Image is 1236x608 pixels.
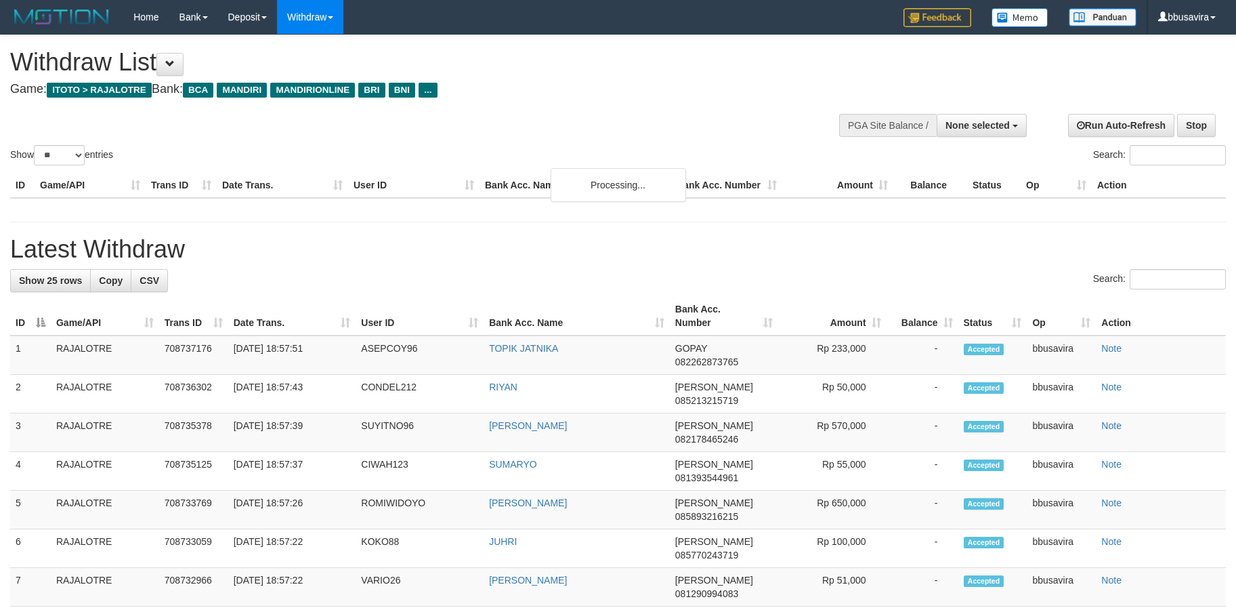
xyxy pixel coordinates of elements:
span: Accepted [964,537,1004,548]
th: Balance [893,173,967,198]
td: 5 [10,491,51,529]
a: Show 25 rows [10,269,91,292]
span: CSV [140,275,159,286]
a: CSV [131,269,168,292]
td: Rp 570,000 [778,413,887,452]
span: [PERSON_NAME] [675,575,753,586]
span: MANDIRI [217,83,267,98]
th: Trans ID: activate to sort column ascending [159,297,228,336]
td: ASEPCOY96 [356,336,484,375]
span: Copy 085893216215 to clipboard [675,511,738,522]
td: bbusavira [1027,452,1096,491]
td: RAJALOTRE [51,413,159,452]
th: Trans ID [146,173,217,198]
h4: Game: Bank: [10,83,811,96]
span: BNI [389,83,415,98]
td: bbusavira [1027,375,1096,413]
th: Action [1096,297,1226,336]
th: Status [967,173,1021,198]
td: Rp 233,000 [778,336,887,375]
input: Search: [1130,269,1226,289]
span: Accepted [964,460,1004,471]
td: [DATE] 18:57:51 [228,336,356,375]
th: ID: activate to sort column descending [10,297,51,336]
a: Note [1101,382,1122,392]
th: Bank Acc. Name [480,173,671,198]
td: 708732966 [159,568,228,607]
a: Note [1101,536,1122,547]
td: RAJALOTRE [51,375,159,413]
th: Op [1021,173,1092,198]
td: Rp 100,000 [778,529,887,568]
a: Note [1101,575,1122,586]
a: Stop [1177,114,1216,137]
th: Status: activate to sort column ascending [958,297,1027,336]
td: [DATE] 18:57:39 [228,413,356,452]
a: JUHRI [489,536,517,547]
select: Showentries [34,145,85,165]
td: - [887,529,958,568]
span: Copy 082262873765 to clipboard [675,357,738,367]
span: [PERSON_NAME] [675,420,753,431]
td: 708733769 [159,491,228,529]
span: [PERSON_NAME] [675,382,753,392]
a: Note [1101,343,1122,354]
span: MANDIRIONLINE [270,83,355,98]
span: Copy 081393544961 to clipboard [675,472,738,483]
span: [PERSON_NAME] [675,536,753,547]
td: - [887,491,958,529]
span: Accepted [964,344,1004,355]
label: Show entries [10,145,113,165]
td: - [887,413,958,452]
img: panduan.png [1069,8,1136,26]
span: None selected [945,120,1010,131]
td: 3 [10,413,51,452]
a: TOPIK JATNIKA [489,343,558,354]
td: RAJALOTRE [51,452,159,491]
span: Show 25 rows [19,275,82,286]
img: Button%20Memo.svg [992,8,1048,27]
td: [DATE] 18:57:26 [228,491,356,529]
span: Copy 085770243719 to clipboard [675,550,738,561]
img: MOTION_logo.png [10,7,113,27]
td: Rp 650,000 [778,491,887,529]
td: - [887,336,958,375]
span: Copy 081290994083 to clipboard [675,588,738,599]
a: Note [1101,420,1122,431]
td: bbusavira [1027,336,1096,375]
img: Feedback.jpg [903,8,971,27]
h1: Withdraw List [10,49,811,76]
th: Amount: activate to sort column ascending [778,297,887,336]
label: Search: [1093,145,1226,165]
th: ID [10,173,35,198]
td: 708737176 [159,336,228,375]
td: [DATE] 18:57:22 [228,568,356,607]
span: GOPAY [675,343,707,354]
h1: Latest Withdraw [10,236,1226,263]
span: Accepted [964,498,1004,510]
div: Processing... [551,168,686,202]
td: [DATE] 18:57:37 [228,452,356,491]
span: Accepted [964,421,1004,432]
td: 708733059 [159,529,228,568]
th: Date Trans. [217,173,348,198]
a: RIYAN [489,382,517,392]
td: - [887,452,958,491]
td: [DATE] 18:57:22 [228,529,356,568]
a: Note [1101,498,1122,508]
td: 7 [10,568,51,607]
a: SUMARYO [489,459,537,470]
td: RAJALOTRE [51,568,159,607]
td: RAJALOTRE [51,491,159,529]
td: RAJALOTRE [51,529,159,568]
th: User ID: activate to sort column ascending [356,297,484,336]
td: Rp 55,000 [778,452,887,491]
span: BRI [358,83,385,98]
th: Date Trans.: activate to sort column ascending [228,297,356,336]
span: ITOTO > RAJALOTRE [47,83,152,98]
td: bbusavira [1027,491,1096,529]
span: [PERSON_NAME] [675,498,753,508]
td: bbusavira [1027,529,1096,568]
td: 708735378 [159,413,228,452]
span: ... [419,83,437,98]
